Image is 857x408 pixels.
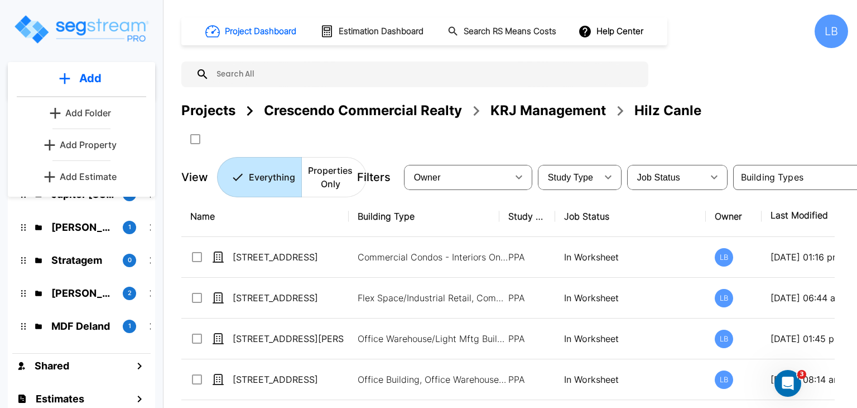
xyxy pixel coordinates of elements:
[301,157,367,197] button: Properties Only
[217,157,367,197] div: Platform
[51,319,114,334] p: MDF Deland
[233,291,344,305] p: [STREET_ADDRESS]
[339,25,423,38] h1: Estimation Dashboard
[443,21,562,42] button: Search RS Means Costs
[508,373,546,386] p: PPA
[13,13,150,45] img: Logo
[36,391,84,406] h1: Estimates
[715,371,733,389] div: LB
[51,253,114,268] p: Stratagem
[249,170,295,184] p: Everything
[540,162,597,193] div: Select
[357,169,391,186] p: Filters
[715,248,733,267] div: LB
[406,162,508,193] div: Select
[60,170,117,183] p: Add Estimate
[209,61,643,87] input: Search All
[358,332,508,345] p: Office Warehouse/Light Mftg Building, Office Warehouse/Light Mftg Building, Commercial Condos - I...
[637,173,680,182] span: Job Status
[490,101,606,121] div: KRJ Management
[358,373,508,386] p: Office Building, Office Warehouse/Light Mftg Building, Office Warehouse/Light Mftg Building, Offi...
[264,101,462,121] div: Crescendo Commercial Realty
[555,196,706,237] th: Job Status
[128,321,131,331] p: 1
[706,196,762,237] th: Owner
[564,332,697,345] p: In Worksheet
[634,101,701,121] div: Hilz Canle
[308,164,353,191] p: Properties Only
[715,289,733,307] div: LB
[35,358,69,373] h1: Shared
[464,25,556,38] h1: Search RS Means Costs
[181,169,208,186] p: View
[508,332,546,345] p: PPA
[358,250,508,264] p: Commercial Condos - Interiors Only, Commercial Condos - Interiors Only, Office Warehouse/Light Mf...
[201,19,302,44] button: Project Dashboard
[128,222,131,232] p: 1
[564,373,697,386] p: In Worksheet
[815,15,848,48] div: LB
[316,20,430,43] button: Estimation Dashboard
[797,370,806,379] span: 3
[576,21,648,42] button: Help Center
[128,255,132,265] p: 0
[65,106,111,120] p: Add Folder
[51,220,114,235] p: Whitaker Properties, LLC
[225,25,296,38] h1: Project Dashboard
[8,62,155,94] button: Add
[181,101,235,121] div: Projects
[233,332,344,345] p: [STREET_ADDRESS][PERSON_NAME]
[414,173,441,182] span: Owner
[564,250,697,264] p: In Worksheet
[499,196,555,237] th: Study Type
[40,134,123,156] a: Add Property
[46,102,117,124] button: Add Folder
[128,288,132,298] p: 2
[715,330,733,348] div: LB
[548,173,593,182] span: Study Type
[40,165,123,188] button: Add Estimate
[349,196,499,237] th: Building Type
[508,291,546,305] p: PPA
[181,196,349,237] th: Name
[60,138,117,151] p: Add Property
[184,128,206,150] button: SelectAll
[508,250,546,264] p: PPA
[564,291,697,305] p: In Worksheet
[629,162,703,193] div: Select
[233,373,344,386] p: [STREET_ADDRESS]
[51,286,114,301] p: Dean Wooten
[233,250,344,264] p: [STREET_ADDRESS]
[774,370,801,397] iframe: Intercom live chat
[217,157,302,197] button: Everything
[79,70,102,87] p: Add
[358,291,508,305] p: Flex Space/Industrial Retail, Commercial Condos - Interiors Only, Commercial Condos - Interiors O...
